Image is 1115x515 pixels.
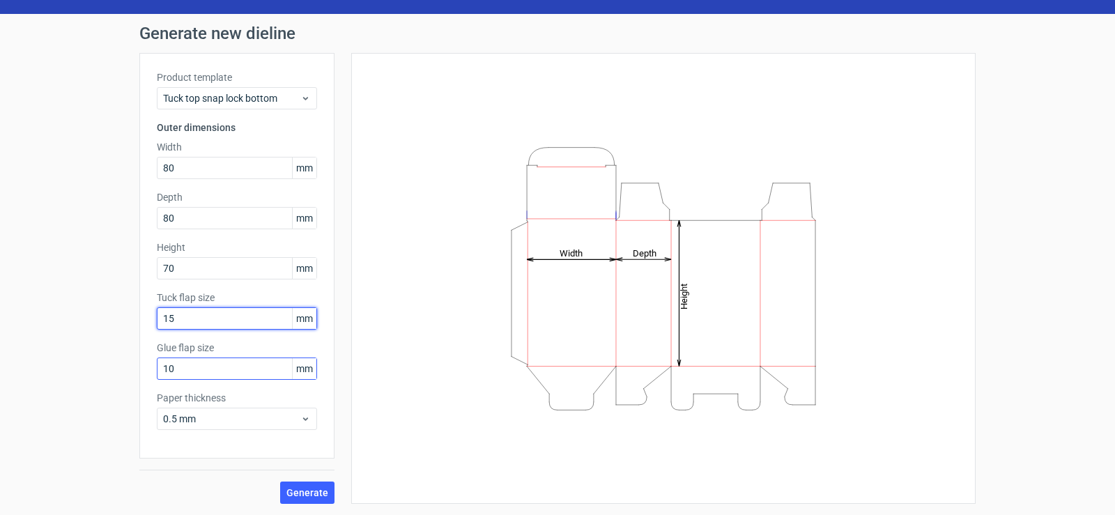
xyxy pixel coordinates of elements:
span: Tuck top snap lock bottom [163,91,300,105]
label: Product template [157,70,317,84]
tspan: Width [560,247,583,258]
label: Width [157,140,317,154]
h3: Outer dimensions [157,121,317,134]
label: Height [157,240,317,254]
span: Generate [286,488,328,498]
label: Paper thickness [157,391,317,405]
label: Glue flap size [157,341,317,355]
label: Depth [157,190,317,204]
tspan: Depth [633,247,656,258]
span: mm [292,157,316,178]
h1: Generate new dieline [139,25,976,42]
span: 0.5 mm [163,412,300,426]
tspan: Height [679,283,689,309]
span: mm [292,308,316,329]
span: mm [292,258,316,279]
span: mm [292,208,316,229]
label: Tuck flap size [157,291,317,305]
button: Generate [280,482,334,504]
span: mm [292,358,316,379]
